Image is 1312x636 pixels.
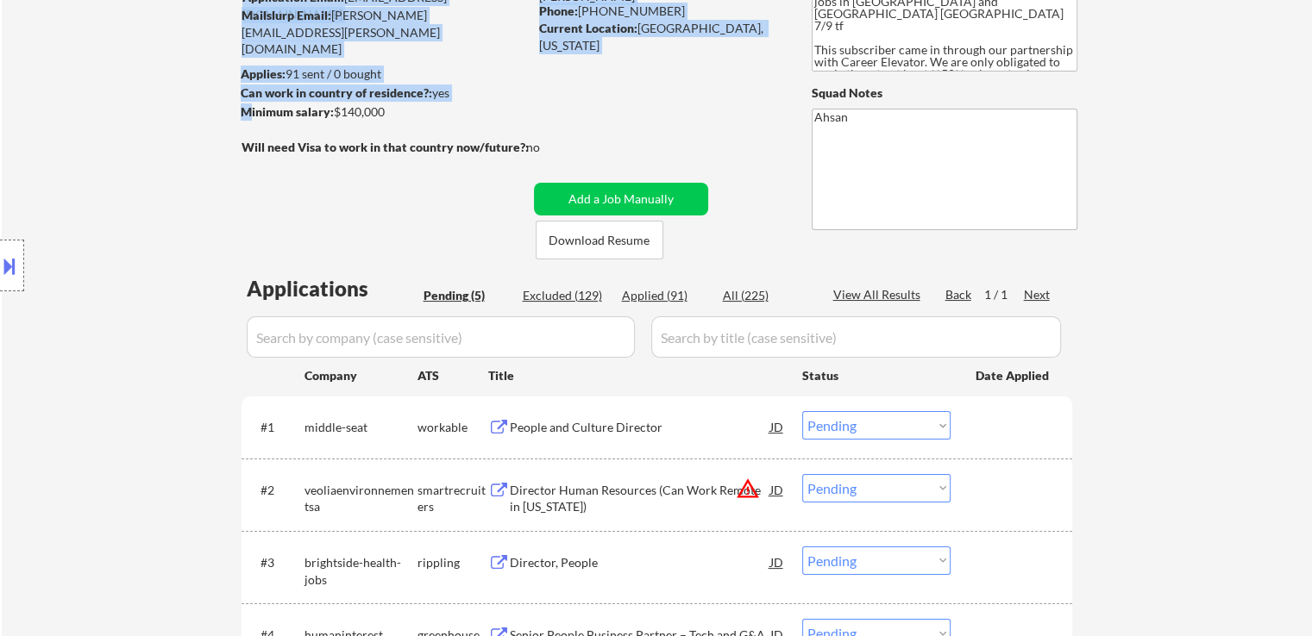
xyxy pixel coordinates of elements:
div: JD [769,474,786,505]
div: brightside-health-jobs [304,554,417,588]
div: Applications [247,278,417,299]
div: All (225) [723,287,809,304]
div: View All Results [833,286,926,303]
div: workable [417,419,488,436]
div: Date Applied [976,367,1051,384]
div: rippling [417,554,488,571]
div: #2 [261,482,291,499]
button: warning_amber [736,477,760,501]
button: Download Resume [536,221,663,259]
div: [GEOGRAPHIC_DATA], [US_STATE] [539,20,783,53]
strong: Mailslurp Email: [242,8,331,22]
div: no [526,139,575,156]
div: #3 [261,554,291,571]
strong: Applies: [241,66,286,81]
div: middle-seat [304,419,417,436]
div: 91 sent / 0 bought [241,65,528,83]
strong: Phone: [539,3,578,18]
strong: Can work in country of residence?: [241,85,432,100]
strong: Current Location: [539,21,637,35]
div: Back [945,286,973,303]
div: $140,000 [241,103,528,121]
div: #1 [261,419,291,436]
div: 1 / 1 [984,286,1024,303]
div: Next [1024,286,1051,303]
div: Pending (5) [424,287,510,304]
input: Search by company (case sensitive) [247,316,635,358]
div: [PHONE_NUMBER] [539,3,783,20]
div: ATS [417,367,488,384]
div: Excluded (129) [523,287,609,304]
div: JD [769,546,786,577]
div: JD [769,411,786,442]
div: Company [304,367,417,384]
div: Squad Notes [812,84,1077,102]
div: Director Human Resources (Can Work Remote in [US_STATE]) [510,482,770,515]
button: Add a Job Manually [534,183,708,215]
div: yes [241,84,523,102]
div: smartrecruiters [417,482,488,515]
div: Applied (91) [622,287,708,304]
strong: Will need Visa to work in that country now/future?: [242,140,529,154]
div: [PERSON_NAME][EMAIL_ADDRESS][PERSON_NAME][DOMAIN_NAME] [242,7,528,58]
input: Search by title (case sensitive) [651,316,1061,358]
div: Director, People [510,554,770,571]
div: People and Culture Director [510,419,770,436]
strong: Minimum salary: [241,104,334,119]
div: Status [802,359,951,390]
div: Title [488,367,786,384]
div: veoliaenvironnementsa [304,482,417,515]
